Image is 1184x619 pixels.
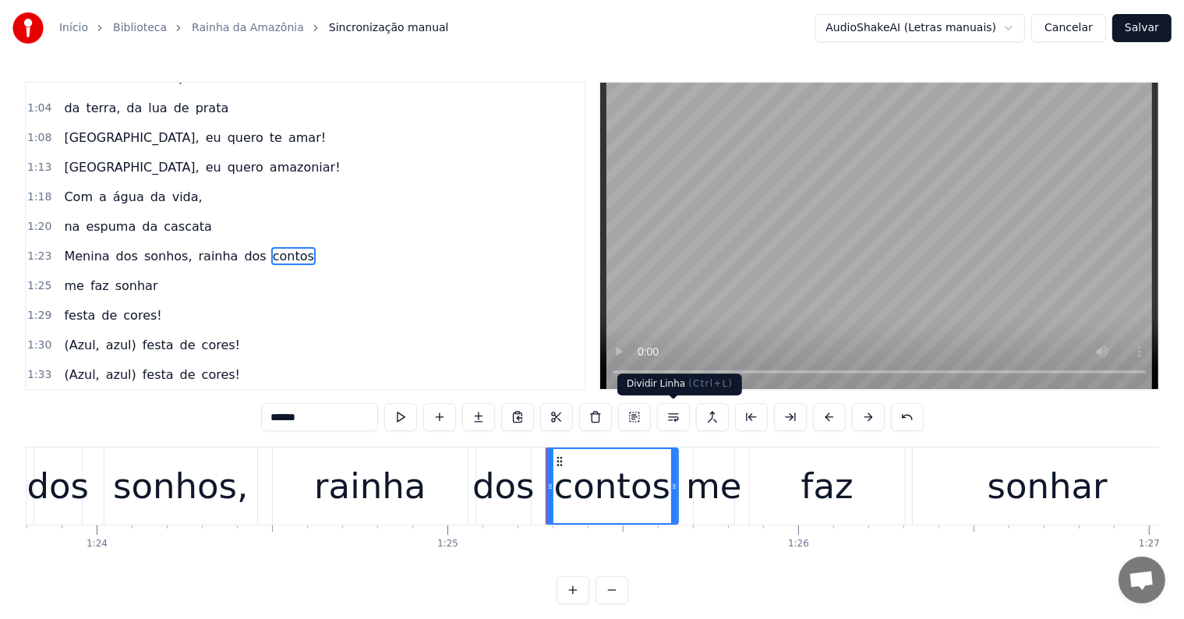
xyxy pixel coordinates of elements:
a: Rainha da Amazônia [192,20,304,36]
span: Com [62,188,94,206]
span: a [97,188,108,206]
a: Início [59,20,88,36]
div: Bate-papo aberto [1119,557,1165,603]
div: 1:27 [1139,538,1160,550]
span: 1:25 [27,278,51,294]
span: 1:33 [27,367,51,383]
span: sonhar [114,277,160,295]
span: 1:23 [27,249,51,264]
span: espuma [84,218,137,235]
div: contos [554,460,670,513]
span: terra, [84,99,122,117]
span: 1:04 [27,101,51,116]
span: te [268,129,284,147]
div: me [686,460,742,513]
span: 1:08 [27,130,51,146]
span: contos [271,247,316,265]
span: 1:29 [27,308,51,324]
span: festa [62,306,97,324]
span: quero [226,158,265,176]
span: (Azul, [62,336,101,354]
span: cores! [200,336,242,354]
a: Biblioteca [113,20,167,36]
span: na [62,218,81,235]
span: prata [194,99,231,117]
span: de [178,336,197,354]
span: azul) [104,336,138,354]
span: azul) [104,366,138,384]
div: 1:25 [437,538,458,550]
span: [GEOGRAPHIC_DATA], [62,158,200,176]
span: Menina [62,247,111,265]
div: faz [801,460,854,513]
span: da [140,218,159,235]
span: (Azul, [62,366,101,384]
img: youka [12,12,44,44]
span: dos [115,247,140,265]
span: ( Ctrl+L ) [688,378,733,389]
button: Salvar [1112,14,1172,42]
span: festa [141,366,175,384]
span: faz [89,277,111,295]
span: 1:18 [27,189,51,205]
span: dos [242,247,267,265]
div: dos [472,460,535,513]
div: rainha [314,460,426,513]
nav: breadcrumb [59,20,449,36]
span: sonhos, [143,247,194,265]
span: água [111,188,146,206]
span: da [149,188,168,206]
span: de [100,306,118,324]
span: da [62,99,81,117]
span: da [125,99,143,117]
span: 1:20 [27,219,51,235]
span: [GEOGRAPHIC_DATA], [62,129,200,147]
span: eu [204,129,223,147]
span: cores! [200,366,242,384]
div: 1:26 [788,538,809,550]
span: 1:30 [27,338,51,353]
div: dos [27,460,90,513]
span: cores! [122,306,163,324]
div: Dividir Linha [617,373,742,395]
span: de [178,366,197,384]
span: me [62,277,85,295]
div: sonhos, [113,460,248,513]
span: eu [204,158,223,176]
span: amazoniar! [268,158,342,176]
div: sonhar [988,460,1108,513]
span: cascata [162,218,214,235]
span: amar! [287,129,327,147]
span: quero [226,129,265,147]
span: festa [141,336,175,354]
span: de [172,99,191,117]
span: vida, [171,188,204,206]
span: lua [147,99,168,117]
div: 1:24 [87,538,108,550]
button: Cancelar [1031,14,1106,42]
span: Sincronização manual [329,20,449,36]
span: 1:13 [27,160,51,175]
span: rainha [197,247,240,265]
